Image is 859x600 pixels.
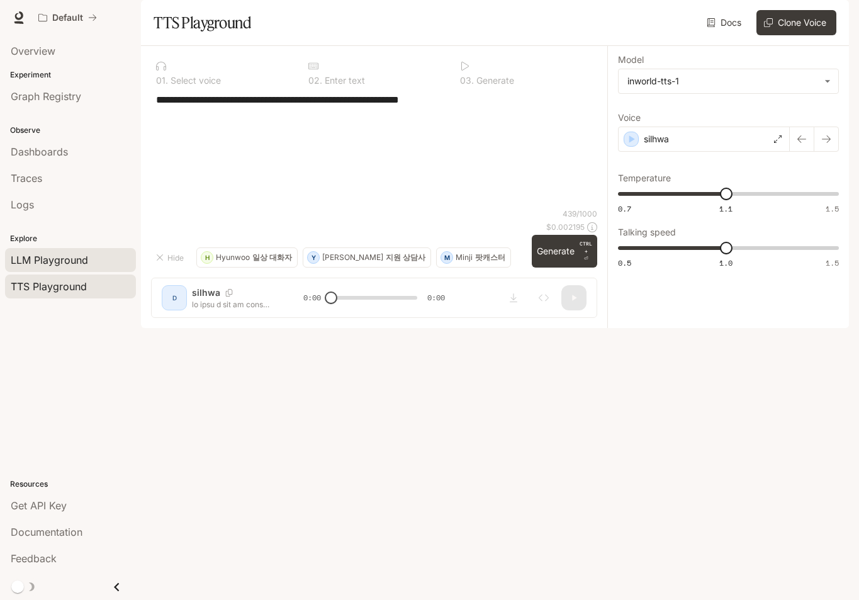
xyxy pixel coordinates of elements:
button: Hide [151,247,191,268]
p: [PERSON_NAME] [322,254,383,261]
button: Clone Voice [756,10,836,35]
span: 1.0 [719,258,733,268]
p: Enter text [322,76,365,85]
p: 0 1 . [156,76,168,85]
div: inworld-tts-1 [627,75,818,88]
a: Docs [704,10,746,35]
button: Y[PERSON_NAME]지원 상담사 [303,247,431,268]
p: silhwa [644,133,669,145]
span: 1.5 [826,258,839,268]
p: 일상 대화자 [252,254,292,261]
p: 0 3 . [460,76,474,85]
p: 지원 상담사 [386,254,425,261]
span: 1.1 [719,203,733,214]
div: inworld-tts-1 [619,69,838,93]
p: Minji [456,254,473,261]
h1: TTS Playground [154,10,251,35]
p: Default [52,13,83,23]
span: 0.7 [618,203,631,214]
button: All workspaces [33,5,103,30]
span: 1.5 [826,203,839,214]
div: H [201,247,213,268]
button: HHyunwoo일상 대화자 [196,247,298,268]
button: GenerateCTRL +⏎ [532,235,597,268]
p: Generate [474,76,514,85]
p: ⏎ [580,240,592,263]
p: Voice [618,113,641,122]
p: 팟캐스터 [475,254,505,261]
p: Model [618,55,644,64]
p: CTRL + [580,240,592,255]
p: Temperature [618,174,671,183]
p: Hyunwoo [216,254,250,261]
div: Y [308,247,319,268]
p: 0 2 . [308,76,322,85]
button: MMinji팟캐스터 [436,247,511,268]
span: 0.5 [618,258,631,268]
p: Select voice [168,76,221,85]
p: Talking speed [618,228,676,237]
div: M [441,247,452,268]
